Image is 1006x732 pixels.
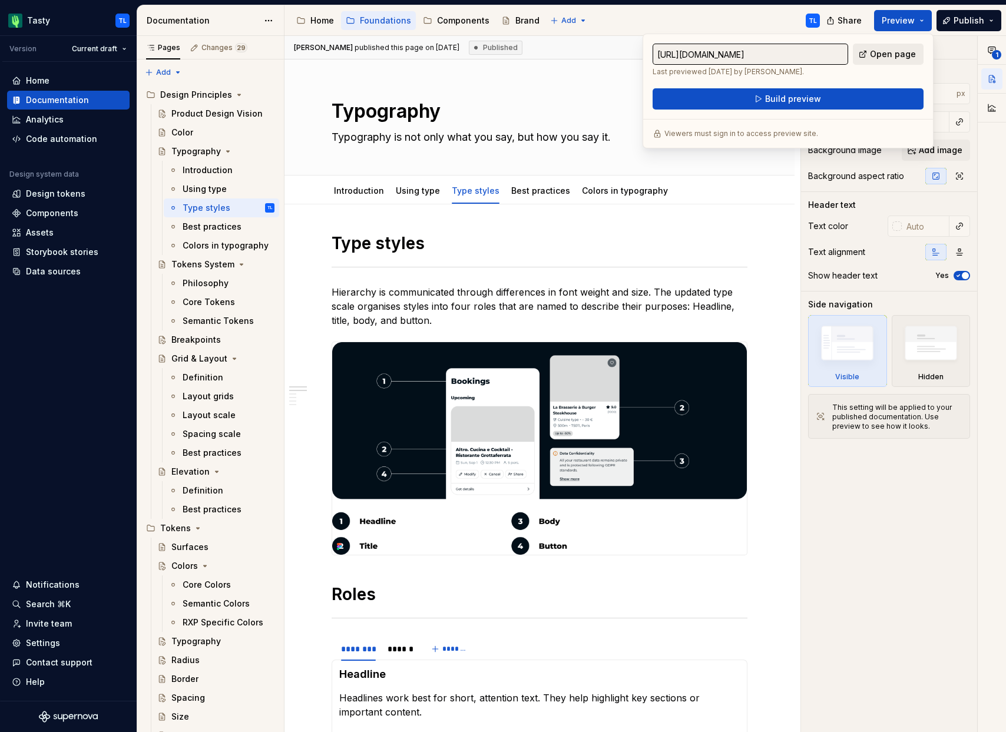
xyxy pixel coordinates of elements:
a: Product Design Vision [153,104,279,123]
a: Best practices [511,186,570,196]
div: Surfaces [171,541,209,553]
a: Best practices [164,500,279,519]
div: Introduction [329,178,389,203]
a: Colors [153,557,279,575]
div: Home [310,15,334,27]
div: Colors in typography [183,240,269,251]
div: Definition [183,485,223,496]
a: Typography [153,142,279,161]
span: Open page [870,48,916,60]
h4: Headline [339,667,740,681]
div: Analytics [26,114,64,125]
div: Invite team [26,618,72,630]
a: Using type [164,180,279,198]
a: Open page [853,44,924,65]
a: Semantic Tokens [164,312,279,330]
div: Hidden [918,372,944,382]
div: Design Principles [141,85,279,104]
div: Color [171,127,193,138]
div: Tokens System [171,259,234,270]
div: Best practices [507,178,575,203]
img: f12ac7c2-154e-447f-b6c0-b12e1b2ad10e.png [332,342,747,555]
div: Version [9,44,37,54]
div: Background image [808,144,882,156]
div: Documentation [147,15,258,27]
div: Using type [183,183,227,195]
a: Surfaces [153,538,279,557]
div: Documentation [26,94,89,106]
span: Add image [919,144,962,156]
div: Published [469,41,522,55]
button: Notifications [7,575,130,594]
div: Header text [808,199,856,211]
span: Publish [954,15,984,27]
a: Brand [497,11,544,30]
span: Share [838,15,862,27]
div: Text color [808,220,848,232]
img: 5a785b6b-c473-494b-9ba3-bffaf73304c7.png [8,14,22,28]
div: Core Tokens [183,296,235,308]
a: Components [7,204,130,223]
div: Components [26,207,78,219]
a: Code automation [7,130,130,148]
p: px [957,89,965,98]
a: Design tokens [7,184,130,203]
button: Help [7,673,130,691]
input: Auto [911,83,957,104]
a: Tokens System [153,255,279,274]
a: Spacing [153,688,279,707]
a: Elevation [153,462,279,481]
div: Storybook stories [26,246,98,258]
button: Add image [902,140,970,161]
div: Design system data [9,170,79,179]
div: Definition [183,372,223,383]
div: Grid & Layout [171,353,227,365]
div: Typography [171,635,221,647]
a: Border [153,670,279,688]
div: Design tokens [26,188,85,200]
button: Current draft [67,41,132,57]
div: Product Design Vision [171,108,263,120]
p: Last previewed [DATE] by [PERSON_NAME]. [653,67,848,77]
div: Tasty [27,15,50,27]
div: Code automation [26,133,97,145]
textarea: Typography is not only what you say, but how you say it. [329,128,745,147]
div: Tokens [141,519,279,538]
div: Pages [146,43,180,52]
div: Type styles [447,178,504,203]
a: Layout scale [164,406,279,425]
a: Introduction [334,186,384,196]
div: Assets [26,227,54,239]
div: Elevation [171,466,210,478]
a: Size [153,707,279,726]
button: Add [141,64,186,81]
div: Colors [171,560,198,572]
a: Assets [7,223,130,242]
a: Home [7,71,130,90]
a: Core Tokens [164,293,279,312]
button: Build preview [653,88,924,110]
a: Data sources [7,262,130,281]
span: Current draft [72,44,117,54]
div: Layout scale [183,409,236,421]
a: Settings [7,634,130,652]
a: Definition [164,368,279,387]
a: Analytics [7,110,130,129]
p: Hierarchy is communicated through differences in font weight and size. The updated type scale org... [332,285,747,327]
div: TL [267,202,272,214]
div: Layout grids [183,390,234,402]
button: Search ⌘K [7,595,130,614]
textarea: Typography [329,97,745,125]
span: Add [156,68,171,77]
div: Semantic Tokens [183,315,254,327]
div: Components [437,15,489,27]
a: Using type [396,186,440,196]
a: Radius [153,651,279,670]
div: Core Colors [183,579,231,591]
div: Typography [171,145,221,157]
span: [PERSON_NAME] [294,43,353,52]
div: Notifications [26,579,80,591]
div: Border [171,673,198,685]
a: Colors in typography [582,186,668,196]
h1: Type styles [332,233,747,254]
